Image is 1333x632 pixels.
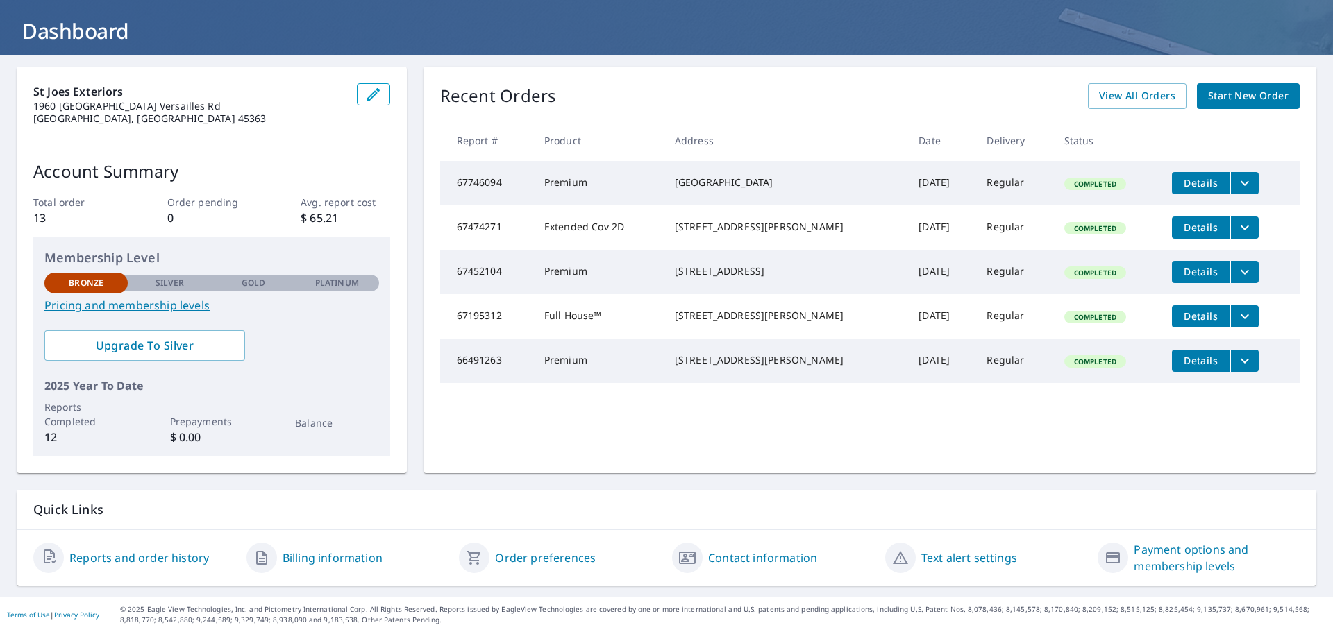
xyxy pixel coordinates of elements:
[33,501,1300,518] p: Quick Links
[975,205,1053,250] td: Regular
[33,112,346,125] p: [GEOGRAPHIC_DATA], [GEOGRAPHIC_DATA] 45363
[17,17,1316,45] h1: Dashboard
[1180,221,1222,234] span: Details
[907,161,975,205] td: [DATE]
[921,549,1017,566] a: Text alert settings
[1172,216,1230,239] button: detailsBtn-67474271
[675,309,896,323] div: [STREET_ADDRESS][PERSON_NAME]
[167,210,256,226] p: 0
[1230,172,1259,194] button: filesDropdownBtn-67746094
[440,250,533,294] td: 67452104
[301,210,389,226] p: $ 65.21
[907,205,975,250] td: [DATE]
[44,330,245,361] a: Upgrade To Silver
[1066,312,1125,322] span: Completed
[440,205,533,250] td: 67474271
[7,610,99,619] p: |
[975,294,1053,339] td: Regular
[1208,87,1289,105] span: Start New Order
[33,195,122,210] p: Total order
[975,250,1053,294] td: Regular
[440,294,533,339] td: 67195312
[533,205,664,250] td: Extended Cov 2D
[167,195,256,210] p: Order pending
[33,210,122,226] p: 13
[675,353,896,367] div: [STREET_ADDRESS][PERSON_NAME]
[1230,261,1259,283] button: filesDropdownBtn-67452104
[44,248,379,267] p: Membership Level
[1180,265,1222,278] span: Details
[975,161,1053,205] td: Regular
[283,549,383,566] a: Billing information
[533,294,664,339] td: Full House™
[1172,261,1230,283] button: detailsBtn-67452104
[1197,83,1300,109] a: Start New Order
[33,159,390,184] p: Account Summary
[1099,87,1175,105] span: View All Orders
[170,414,253,429] p: Prepayments
[1172,305,1230,327] button: detailsBtn-67195312
[1172,172,1230,194] button: detailsBtn-67746094
[533,120,664,161] th: Product
[295,416,378,430] p: Balance
[156,277,185,289] p: Silver
[44,377,379,394] p: 2025 Year To Date
[1180,176,1222,189] span: Details
[1134,541,1300,574] a: Payment options and membership levels
[1066,223,1125,233] span: Completed
[675,176,896,189] div: [GEOGRAPHIC_DATA]
[533,250,664,294] td: Premium
[1066,268,1125,277] span: Completed
[1066,357,1125,366] span: Completed
[440,339,533,383] td: 66491263
[675,220,896,234] div: [STREET_ADDRESS][PERSON_NAME]
[7,610,50,620] a: Terms of Use
[664,120,907,161] th: Address
[1230,216,1259,239] button: filesDropdownBtn-67474271
[675,264,896,278] div: [STREET_ADDRESS]
[1180,354,1222,367] span: Details
[301,195,389,210] p: Avg. report cost
[440,120,533,161] th: Report #
[44,429,128,445] p: 12
[440,161,533,205] td: 67746094
[54,610,99,620] a: Privacy Policy
[1066,179,1125,189] span: Completed
[44,400,128,429] p: Reports Completed
[495,549,596,566] a: Order preferences
[33,100,346,112] p: 1960 [GEOGRAPHIC_DATA] Versailles Rd
[69,277,103,289] p: Bronze
[975,339,1053,383] td: Regular
[907,339,975,383] td: [DATE]
[44,297,379,314] a: Pricing and membership levels
[907,120,975,161] th: Date
[533,339,664,383] td: Premium
[1230,350,1259,372] button: filesDropdownBtn-66491263
[1230,305,1259,327] button: filesDropdownBtn-67195312
[1088,83,1187,109] a: View All Orders
[69,549,209,566] a: Reports and order history
[907,294,975,339] td: [DATE]
[533,161,664,205] td: Premium
[315,277,359,289] p: Platinum
[1180,309,1222,323] span: Details
[120,604,1326,625] p: © 2025 Eagle View Technologies, Inc. and Pictometry International Corp. All Rights Reserved. Repo...
[33,83,346,100] p: St Joes Exteriors
[56,338,234,353] span: Upgrade To Silver
[708,549,817,566] a: Contact information
[170,429,253,445] p: $ 0.00
[1053,120,1161,161] th: Status
[907,250,975,294] td: [DATE]
[975,120,1053,161] th: Delivery
[1172,350,1230,372] button: detailsBtn-66491263
[440,83,557,109] p: Recent Orders
[242,277,265,289] p: Gold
